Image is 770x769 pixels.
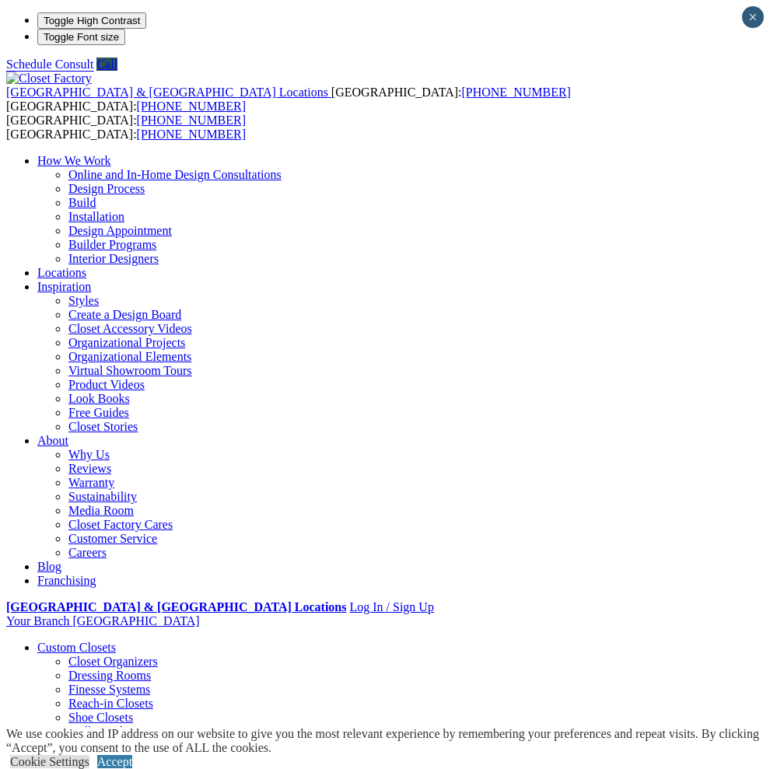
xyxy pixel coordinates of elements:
a: Product Videos [68,378,145,391]
a: Create a Design Board [68,308,181,321]
a: About [37,434,68,447]
a: Your Branch [GEOGRAPHIC_DATA] [6,614,200,627]
a: [GEOGRAPHIC_DATA] & [GEOGRAPHIC_DATA] Locations [6,600,346,613]
a: Builder Programs [68,238,156,251]
a: Media Room [68,504,134,517]
span: [GEOGRAPHIC_DATA] [72,614,199,627]
a: Free Guides [68,406,129,419]
a: [PHONE_NUMBER] [137,128,246,141]
a: Walk-in Closets [68,725,148,738]
a: Closet Organizers [68,655,158,668]
span: [GEOGRAPHIC_DATA]: [GEOGRAPHIC_DATA]: [6,114,246,141]
div: We use cookies and IP address on our website to give you the most relevant experience by remember... [6,727,770,755]
a: Interior Designers [68,252,159,265]
a: [PHONE_NUMBER] [461,86,570,99]
a: Accept [97,755,132,768]
a: Careers [68,546,107,559]
a: Call [96,58,117,71]
button: Close [742,6,764,28]
a: [GEOGRAPHIC_DATA] & [GEOGRAPHIC_DATA] Locations [6,86,331,99]
a: Locations [37,266,86,279]
a: Sustainability [68,490,137,503]
a: Log In / Sign Up [349,600,433,613]
a: Shoe Closets [68,711,133,724]
button: Toggle Font size [37,29,125,45]
a: Closet Accessory Videos [68,322,192,335]
a: Installation [68,210,124,223]
span: Your Branch [6,614,69,627]
a: Styles [68,294,99,307]
a: Design Process [68,182,145,195]
a: [PHONE_NUMBER] [137,100,246,113]
a: Why Us [68,448,110,461]
a: Blog [37,560,61,573]
a: Warranty [68,476,114,489]
a: [PHONE_NUMBER] [137,114,246,127]
img: Closet Factory [6,72,92,86]
a: Dressing Rooms [68,669,151,682]
span: Toggle High Contrast [44,15,140,26]
button: Toggle High Contrast [37,12,146,29]
span: Toggle Font size [44,31,119,43]
a: Franchising [37,574,96,587]
a: Organizational Projects [68,336,185,349]
a: Closet Stories [68,420,138,433]
a: Closet Factory Cares [68,518,173,531]
a: How We Work [37,154,111,167]
a: Reviews [68,462,111,475]
a: Reach-in Closets [68,697,153,710]
a: Cookie Settings [10,755,89,768]
a: Online and In-Home Design Consultations [68,168,282,181]
a: Schedule Consult [6,58,93,71]
a: Build [68,196,96,209]
a: Virtual Showroom Tours [68,364,192,377]
a: Look Books [68,392,130,405]
a: Finesse Systems [68,683,150,696]
span: [GEOGRAPHIC_DATA]: [GEOGRAPHIC_DATA]: [6,86,571,113]
a: Inspiration [37,280,91,293]
a: Custom Closets [37,641,116,654]
span: [GEOGRAPHIC_DATA] & [GEOGRAPHIC_DATA] Locations [6,86,328,99]
a: Organizational Elements [68,350,191,363]
a: Customer Service [68,532,157,545]
a: Design Appointment [68,224,172,237]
